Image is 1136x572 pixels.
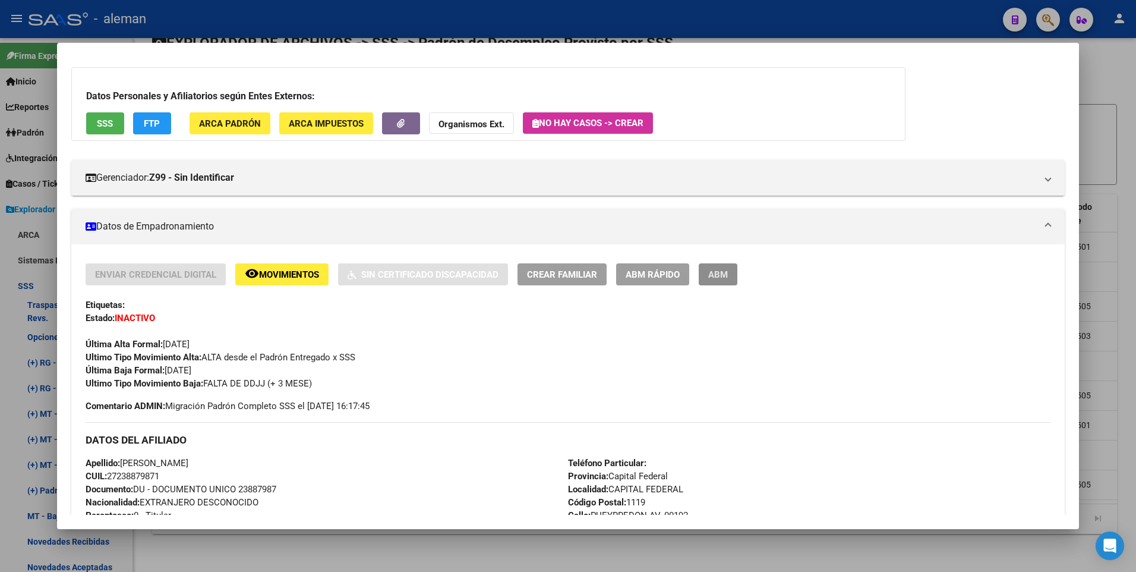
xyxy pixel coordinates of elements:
[568,484,608,495] strong: Localidad:
[568,510,591,521] strong: Calle:
[133,112,171,134] button: FTP
[71,160,1065,196] mat-expansion-panel-header: Gerenciador:Z99 - Sin Identificar
[699,263,737,285] button: ABM
[626,269,680,280] span: ABM Rápido
[438,119,504,130] strong: Organismos Ext.
[190,112,270,134] button: ARCA Padrón
[86,484,133,495] strong: Documento:
[86,378,312,389] span: FALTA DE DDJJ (+ 3 MESE)
[86,458,120,469] strong: Apellido:
[86,365,165,376] strong: Última Baja Formal:
[568,471,668,482] span: Capital Federal
[149,171,234,185] strong: Z99 - Sin Identificar
[708,269,728,280] span: ABM
[523,112,653,134] button: No hay casos -> Crear
[532,118,643,128] span: No hay casos -> Crear
[86,471,107,482] strong: CUIL:
[517,263,607,285] button: Crear Familiar
[86,352,201,363] strong: Ultimo Tipo Movimiento Alta:
[245,266,259,281] mat-icon: remove_red_eye
[86,171,1037,185] mat-panel-title: Gerenciador:
[86,433,1051,447] h3: DATOS DEL AFILIADO
[568,497,626,508] strong: Código Postal:
[86,89,891,103] h3: Datos Personales y Afiliatorios según Entes Externos:
[86,112,124,134] button: SSS
[86,497,140,508] strong: Nacionalidad:
[568,471,608,482] strong: Provincia:
[86,365,191,376] span: [DATE]
[1096,532,1124,560] div: Open Intercom Messenger
[115,313,155,323] strong: INACTIVO
[361,269,498,280] span: Sin Certificado Discapacidad
[289,118,364,129] span: ARCA Impuestos
[568,510,688,521] span: PUEYRREDON AV. 00192
[95,269,216,280] span: Enviar Credencial Digital
[86,400,370,413] span: Migración Padrón Completo SSS el [DATE] 16:17:45
[86,339,163,350] strong: Última Alta Formal:
[235,263,329,285] button: Movimientos
[616,263,689,285] button: ABM Rápido
[86,401,165,411] strong: Comentario ADMIN:
[86,300,125,310] strong: Etiquetas:
[86,484,276,495] span: DU - DOCUMENTO UNICO 23887987
[86,510,134,521] strong: Parentesco:
[527,269,597,280] span: Crear Familiar
[86,313,115,323] strong: Estado:
[338,263,508,285] button: Sin Certificado Discapacidad
[568,484,683,495] span: CAPITAL FEDERAL
[86,263,226,285] button: Enviar Credencial Digital
[86,497,258,508] span: EXTRANJERO DESCONOCIDO
[97,118,113,129] span: SSS
[568,458,646,469] strong: Teléfono Particular:
[199,118,261,129] span: ARCA Padrón
[86,471,159,482] span: 27238879871
[86,219,1037,234] mat-panel-title: Datos de Empadronamiento
[86,510,171,521] span: 0 - Titular
[86,352,355,363] span: ALTA desde el Padrón Entregado x SSS
[429,112,514,134] button: Organismos Ext.
[86,339,190,350] span: [DATE]
[71,209,1065,244] mat-expansion-panel-header: Datos de Empadronamiento
[279,112,373,134] button: ARCA Impuestos
[86,378,203,389] strong: Ultimo Tipo Movimiento Baja:
[259,269,319,280] span: Movimientos
[568,497,645,508] span: 1119
[144,118,160,129] span: FTP
[86,458,188,469] span: [PERSON_NAME]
